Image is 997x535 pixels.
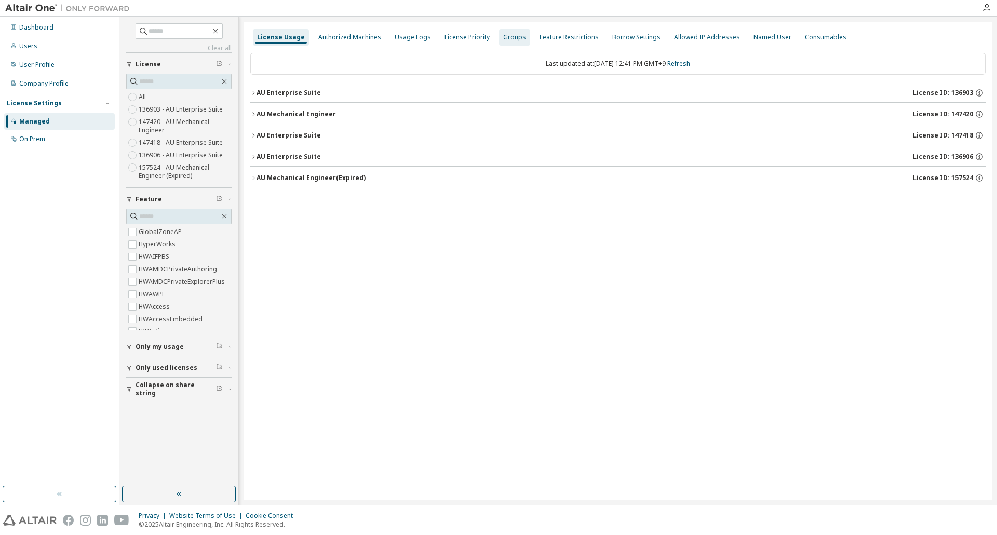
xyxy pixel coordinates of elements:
span: Only used licenses [136,364,197,372]
div: On Prem [19,135,45,143]
button: AU Enterprise SuiteLicense ID: 147418 [250,124,986,147]
span: License ID: 147418 [913,131,973,140]
span: Collapse on share string [136,381,216,397]
button: Only my usage [126,335,232,358]
label: GlobalZoneAP [139,226,184,238]
div: AU Mechanical Engineer (Expired) [257,174,366,182]
label: HWAWPF [139,288,167,300]
label: HWAMDCPrivateExplorerPlus [139,276,227,288]
div: License Usage [257,33,305,42]
img: altair_logo.svg [3,515,57,526]
div: Last updated at: [DATE] 12:41 PM GMT+9 [250,53,986,75]
div: Allowed IP Addresses [674,33,740,42]
span: License ID: 157524 [913,174,973,182]
img: facebook.svg [63,515,74,526]
div: User Profile [19,61,55,69]
span: Clear filter [216,364,222,372]
button: License [126,53,232,76]
div: Borrow Settings [612,33,661,42]
img: Altair One [5,3,135,13]
span: License ID: 147420 [913,110,973,118]
button: AU Enterprise SuiteLicense ID: 136903 [250,81,986,104]
div: Named User [753,33,791,42]
button: Feature [126,188,232,211]
span: License ID: 136903 [913,89,973,97]
label: HWAMDCPrivateAuthoring [139,263,219,276]
span: Feature [136,195,162,203]
button: AU Mechanical EngineerLicense ID: 147420 [250,103,986,126]
div: Privacy [139,512,169,520]
label: HWActivate [139,325,174,338]
label: 136906 - AU Enterprise Suite [139,149,225,161]
a: Clear all [126,44,232,52]
div: Usage Logs [395,33,431,42]
button: Collapse on share string [126,378,232,401]
div: Website Terms of Use [169,512,246,520]
span: Clear filter [216,385,222,393]
div: Feature Restrictions [540,33,599,42]
label: 157524 - AU Mechanical Engineer (Expired) [139,161,232,182]
div: Authorized Machines [318,33,381,42]
img: youtube.svg [114,515,129,526]
label: 147420 - AU Mechanical Engineer [139,116,232,136]
label: 147418 - AU Enterprise Suite [139,136,225,149]
div: Groups [503,33,526,42]
span: Clear filter [216,195,222,203]
span: Clear filter [216,60,222,68]
label: HyperWorks [139,238,178,251]
div: AU Enterprise Suite [257,153,321,161]
span: Clear filter [216,342,222,351]
span: Only my usage [136,342,184,351]
button: AU Enterprise SuiteLicense ID: 136906 [250,145,986,168]
label: 136903 - AU Enterprise Suite [139,103,225,116]
a: Refresh [667,59,690,68]
div: License Settings [7,99,62,107]
label: All [139,91,148,103]
p: © 2025 Altair Engineering, Inc. All Rights Reserved. [139,520,299,529]
label: HWAccess [139,300,172,313]
button: Only used licenses [126,356,232,379]
label: HWAccessEmbedded [139,313,205,325]
img: linkedin.svg [97,515,108,526]
div: AU Enterprise Suite [257,89,321,97]
div: Dashboard [19,23,53,32]
button: AU Mechanical Engineer(Expired)License ID: 157524 [250,167,986,189]
div: AU Enterprise Suite [257,131,321,140]
div: Managed [19,117,50,126]
div: Consumables [805,33,846,42]
label: HWAIFPBS [139,251,171,263]
div: Users [19,42,37,50]
span: License ID: 136906 [913,153,973,161]
div: AU Mechanical Engineer [257,110,336,118]
div: License Priority [444,33,490,42]
div: Company Profile [19,79,69,88]
span: License [136,60,161,68]
div: Cookie Consent [246,512,299,520]
img: instagram.svg [80,515,91,526]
